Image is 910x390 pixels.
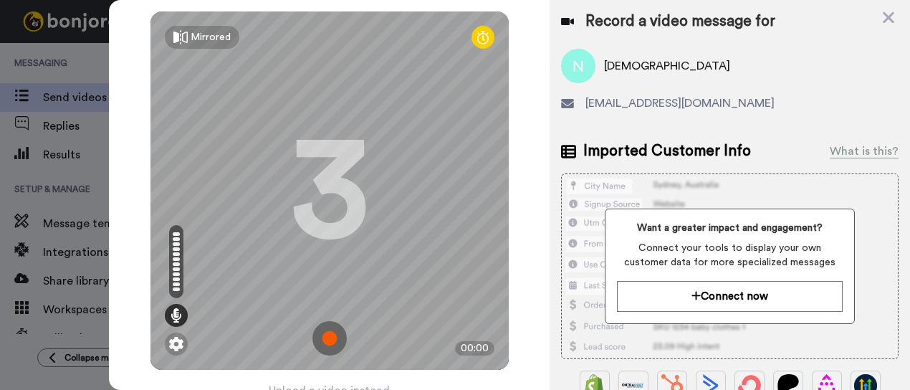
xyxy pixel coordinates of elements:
span: [EMAIL_ADDRESS][DOMAIN_NAME] [585,95,775,112]
span: Want a greater impact and engagement? [617,221,843,235]
div: 3 [290,137,369,244]
div: What is this? [830,143,899,160]
img: ic_gear.svg [169,337,183,351]
span: Imported Customer Info [583,141,751,162]
button: Connect now [617,281,843,312]
img: ic_record_start.svg [312,321,347,356]
span: Connect your tools to display your own customer data for more specialized messages [617,241,843,270]
div: 00:00 [455,341,494,356]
